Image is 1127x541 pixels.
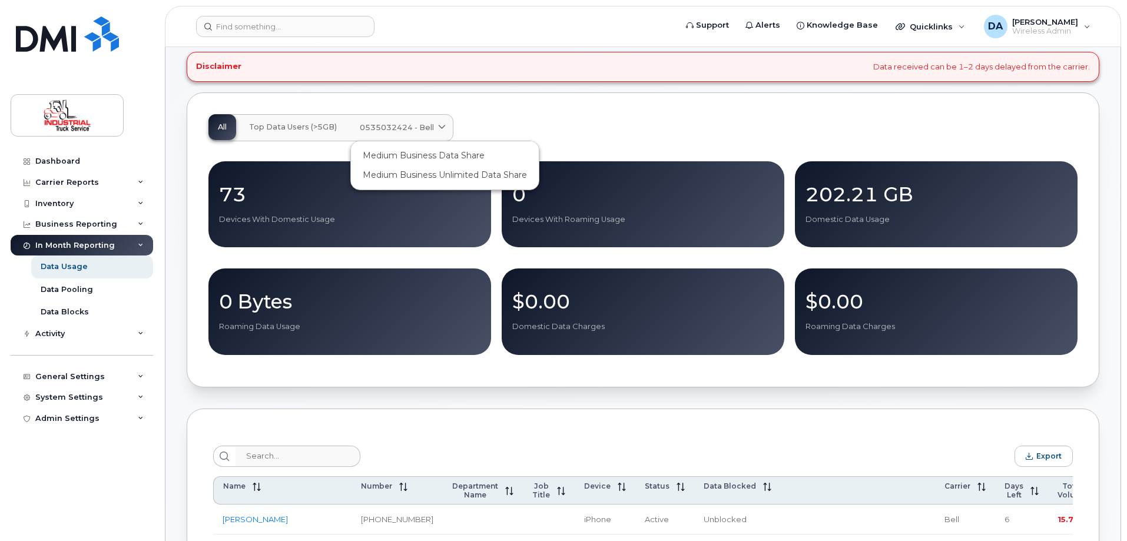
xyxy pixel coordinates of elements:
p: Roaming Data Charges [806,321,1067,332]
button: Export [1015,446,1073,467]
a: Support [678,14,737,37]
span: Carrier [944,482,970,490]
div: Data received can be 1–2 days delayed from the carrier. [187,52,1099,82]
span: Name [223,482,246,490]
p: $0.00 [806,291,1067,312]
td: [PHONE_NUMBER] [352,505,443,535]
span: Device [584,482,611,490]
span: 0535032424 - Bell [360,122,434,133]
span: Days Left [1005,482,1023,499]
a: Knowledge Base [788,14,886,37]
span: Knowledge Base [807,19,878,31]
span: Medium Business Data Share [363,150,485,162]
span: Medium Business Unlimited Data Share [363,169,527,181]
p: Devices With Roaming Usage [512,214,774,225]
span: Number [361,482,392,490]
span: Support [696,19,729,31]
p: 202.21 GB [806,184,1067,205]
span: Data Blocked [704,482,756,490]
a: 0535032424 - Bell [350,115,453,141]
td: Active [635,505,694,535]
a: [PERSON_NAME] [223,515,288,524]
p: 0 Bytes [219,291,480,312]
span: Department Name [452,482,498,499]
div: Medium Business Data Share [353,146,536,165]
p: Roaming Data Usage [219,321,480,332]
a: Alerts [737,14,788,37]
input: Find something... [196,16,374,37]
span: Total Volume [1058,482,1087,499]
span: Wireless Admin [1012,26,1078,36]
p: Domestic Data Charges [512,321,774,332]
td: iPhone [575,505,635,535]
div: Medium Business Unlimited Data Share [353,165,536,185]
h4: Disclaimer [196,62,241,71]
span: Status [645,482,669,490]
span: Top Data Users (>5GB) [249,122,337,132]
span: 15.76 GB [1058,515,1094,524]
p: Devices With Domestic Usage [219,214,480,225]
td: Unblocked [694,505,935,535]
div: Quicklinks [887,15,973,38]
div: Dale Allan [976,15,1099,38]
span: DA [988,19,1003,34]
td: Bell [935,505,995,535]
span: Alerts [755,19,780,31]
p: Domestic Data Usage [806,214,1067,225]
p: 0 [512,184,774,205]
td: 6 [995,505,1048,535]
span: Job Title [532,482,550,499]
p: 73 [219,184,480,205]
p: $0.00 [512,291,774,312]
span: [PERSON_NAME] [1012,17,1078,26]
input: Search... [236,446,360,467]
span: Export [1036,452,1062,460]
span: Quicklinks [910,22,953,31]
